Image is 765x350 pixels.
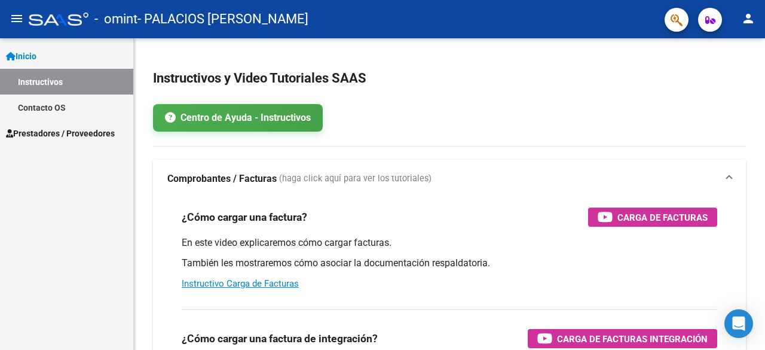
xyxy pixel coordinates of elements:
p: En este video explicaremos cómo cargar facturas. [182,236,717,249]
span: Prestadores / Proveedores [6,127,115,140]
a: Instructivo Carga de Facturas [182,278,299,289]
span: Inicio [6,50,36,63]
span: - PALACIOS [PERSON_NAME] [137,6,308,32]
mat-icon: menu [10,11,24,26]
div: Open Intercom Messenger [724,309,753,338]
mat-expansion-panel-header: Comprobantes / Facturas (haga click aquí para ver los tutoriales) [153,160,746,198]
button: Carga de Facturas [588,208,717,227]
mat-icon: person [741,11,755,26]
p: También les mostraremos cómo asociar la documentación respaldatoria. [182,257,717,270]
h2: Instructivos y Video Tutoriales SAAS [153,67,746,90]
span: Carga de Facturas [617,210,708,225]
span: - omint [94,6,137,32]
button: Carga de Facturas Integración [528,329,717,348]
span: Carga de Facturas Integración [557,331,708,346]
h3: ¿Cómo cargar una factura de integración? [182,330,378,347]
strong: Comprobantes / Facturas [167,172,277,185]
span: (haga click aquí para ver los tutoriales) [279,172,432,185]
h3: ¿Cómo cargar una factura? [182,209,307,226]
a: Centro de Ayuda - Instructivos [153,104,323,132]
